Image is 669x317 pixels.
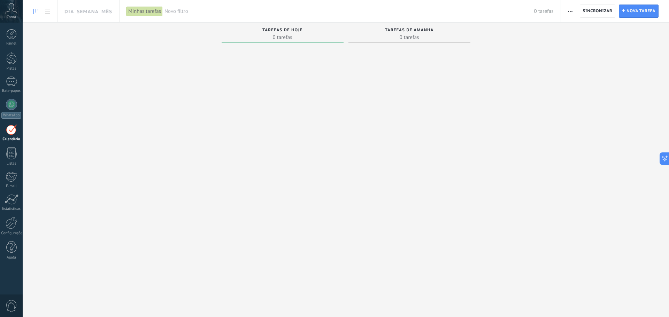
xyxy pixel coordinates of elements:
font: Minhas tarefas [128,8,161,15]
font: Tarefas de hoje [262,27,302,33]
button: Nova tarefa [619,5,659,18]
font: Bate-papos [2,88,21,93]
font: 0 tarefas [534,8,554,15]
font: WhatsApp [3,113,20,118]
div: Tarefas de amanhã [352,28,467,34]
font: Nova tarefa [626,8,655,14]
font: 0 tarefas [273,34,292,41]
font: 0 tarefas [400,34,419,41]
font: Painel [6,41,16,46]
font: E-mail [6,184,16,189]
div: Tarefas de hoje [225,28,340,34]
font: Semana [77,8,99,15]
font: Configurações [1,231,24,236]
font: Dia [64,8,74,15]
button: Mais [565,5,575,18]
font: Listas [7,161,16,166]
a: Quadro de tarefas [30,5,42,18]
font: Conta [7,15,16,19]
font: Mês [101,8,112,15]
button: Sincronizar [580,5,616,18]
font: Novo filtro [164,8,188,15]
a: Lista de tarefas [42,5,54,18]
font: Sincronizar [583,8,613,14]
font: Ajuda [7,255,16,260]
font: Estatísticas [2,206,21,211]
font: Calendário [2,137,20,142]
font: Pistas [7,66,16,71]
font: Tarefas de amanhã [385,27,434,33]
